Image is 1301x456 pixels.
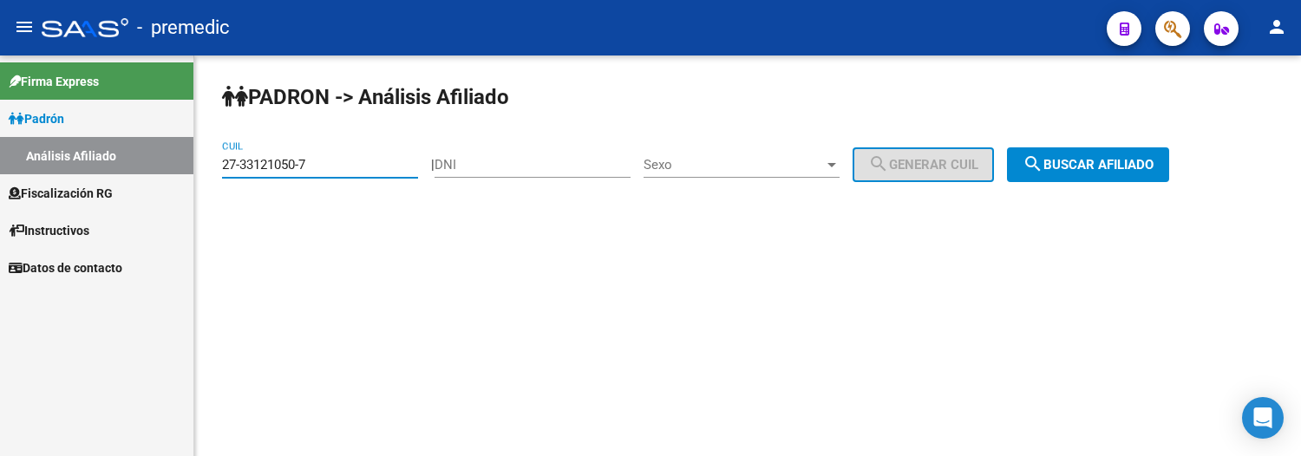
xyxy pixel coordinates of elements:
[1023,153,1043,174] mat-icon: search
[1242,397,1284,439] div: Open Intercom Messenger
[431,157,1007,173] div: |
[222,85,509,109] strong: PADRON -> Análisis Afiliado
[1007,147,1169,182] button: Buscar afiliado
[1023,157,1154,173] span: Buscar afiliado
[853,147,994,182] button: Generar CUIL
[644,157,824,173] span: Sexo
[9,184,113,203] span: Fiscalización RG
[868,153,889,174] mat-icon: search
[9,72,99,91] span: Firma Express
[9,258,122,277] span: Datos de contacto
[137,9,230,47] span: - premedic
[14,16,35,37] mat-icon: menu
[868,157,978,173] span: Generar CUIL
[1266,16,1287,37] mat-icon: person
[9,221,89,240] span: Instructivos
[9,109,64,128] span: Padrón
